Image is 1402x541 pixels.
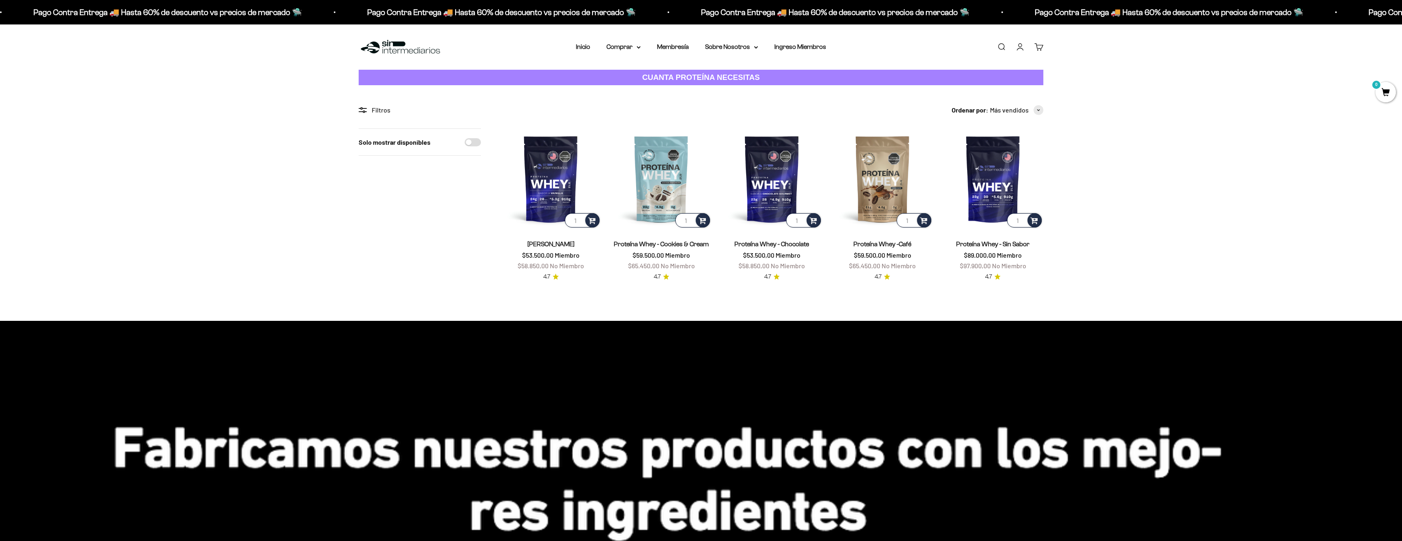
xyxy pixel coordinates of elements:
summary: Comprar [606,42,641,52]
a: 4.74.7 de 5.0 estrellas [985,272,1001,281]
span: Miembro [886,251,911,259]
span: $59.500,00 [633,251,664,259]
button: Más vendidos [990,105,1043,115]
span: Miembro [665,251,690,259]
span: 4.7 [875,272,882,281]
p: Pago Contra Entrega 🚚 Hasta 60% de descuento vs precios de mercado 🛸 [367,6,636,19]
span: No Miembro [882,262,916,269]
a: Proteína Whey - Chocolate [734,241,809,247]
span: $59.500,00 [854,251,885,259]
a: Proteína Whey -Café [853,241,911,247]
summary: Sobre Nosotros [705,42,758,52]
strong: CUANTA PROTEÍNA NECESITAS [642,73,760,82]
span: Ordenar por: [952,105,988,115]
span: 4.7 [764,272,771,281]
span: $89.000,00 [964,251,996,259]
a: Proteína Whey - Cookies & Cream [614,241,709,247]
span: Miembro [997,251,1022,259]
a: Membresía [657,43,689,50]
p: Pago Contra Entrega 🚚 Hasta 60% de descuento vs precios de mercado 🛸 [33,6,302,19]
a: 4.74.7 de 5.0 estrellas [764,272,780,281]
span: No Miembro [771,262,805,269]
span: 4.7 [654,272,661,281]
span: 4.7 [543,272,550,281]
label: Solo mostrar disponibles [359,137,430,148]
span: $58.850,00 [738,262,769,269]
span: No Miembro [550,262,584,269]
span: $65.450,00 [628,262,659,269]
a: CUANTA PROTEÍNA NECESITAS [359,70,1043,86]
span: $58.850,00 [518,262,549,269]
span: $53.500,00 [522,251,553,259]
span: No Miembro [992,262,1026,269]
span: Más vendidos [990,105,1029,115]
a: 4.74.7 de 5.0 estrellas [875,272,890,281]
p: Pago Contra Entrega 🚚 Hasta 60% de descuento vs precios de mercado 🛸 [701,6,970,19]
a: 4.74.7 de 5.0 estrellas [543,272,559,281]
a: Proteína Whey - Sin Sabor [956,241,1029,247]
a: Inicio [576,43,590,50]
a: [PERSON_NAME] [527,241,575,247]
span: 4.7 [985,272,992,281]
a: Ingreso Miembros [774,43,826,50]
span: $97.900,00 [960,262,991,269]
span: $53.500,00 [743,251,774,259]
p: Pago Contra Entrega 🚚 Hasta 60% de descuento vs precios de mercado 🛸 [1035,6,1303,19]
a: 0 [1376,88,1396,97]
mark: 0 [1371,80,1381,90]
span: No Miembro [661,262,695,269]
div: Filtros [359,105,481,115]
span: Miembro [776,251,800,259]
a: 4.74.7 de 5.0 estrellas [654,272,669,281]
span: $65.450,00 [849,262,880,269]
span: Miembro [555,251,580,259]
